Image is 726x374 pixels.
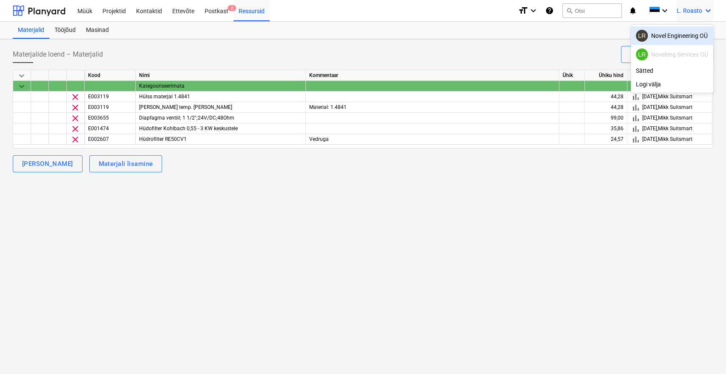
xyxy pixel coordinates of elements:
[636,30,708,42] div: Novel Engineering OÜ
[636,30,648,42] div: Liisa Roasto
[631,64,713,77] div: Sätted
[638,32,646,39] span: LR
[631,77,713,91] div: Logi välja
[638,51,646,58] span: LR
[636,49,648,60] div: Liisa Roasto
[636,49,708,60] div: Noveleng Services OÜ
